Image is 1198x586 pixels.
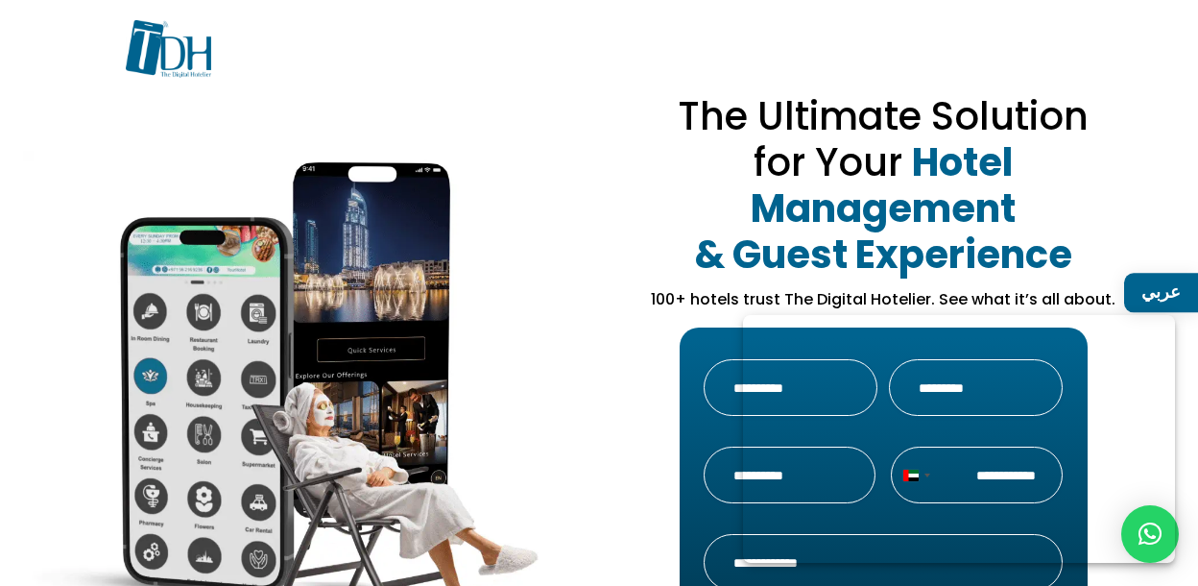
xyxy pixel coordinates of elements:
img: TDH-logo [126,20,211,78]
span: The Ultimate Solution for Your [678,89,1089,189]
strong: Hotel Management & Guest Experience [695,135,1072,281]
p: 100+ hotels trust The Digital Hotelier. See what it’s all about. [629,288,1138,311]
a: عربي [1124,273,1198,312]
